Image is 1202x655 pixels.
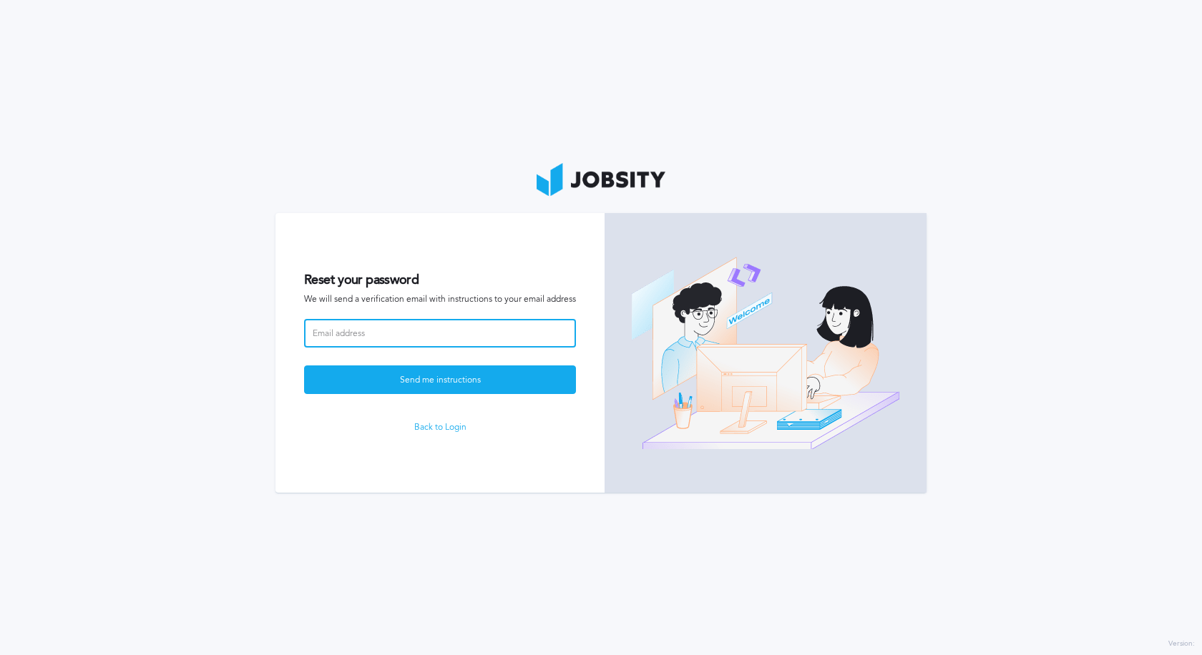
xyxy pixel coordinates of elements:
button: Send me instructions [304,365,576,394]
a: Back to Login [304,423,576,433]
span: We will send a verification email with instructions to your email address [304,295,576,305]
input: Email address [304,319,576,348]
label: Version: [1168,640,1195,649]
h2: Reset your password [304,272,576,287]
div: Send me instructions [305,366,575,395]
